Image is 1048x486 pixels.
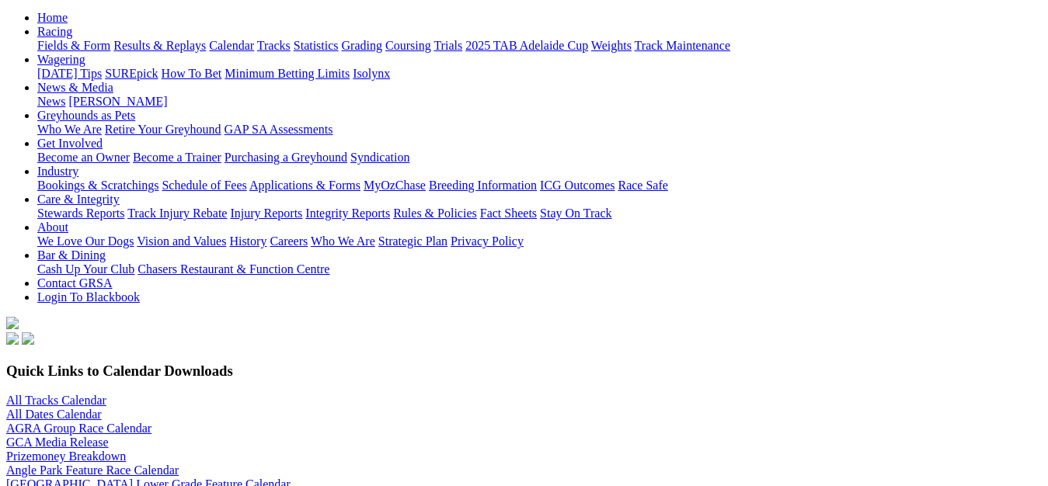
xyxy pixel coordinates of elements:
[6,436,109,449] a: GCA Media Release
[353,67,390,80] a: Isolynx
[429,179,537,192] a: Breeding Information
[37,262,134,276] a: Cash Up Your Club
[37,262,1042,276] div: Bar & Dining
[465,39,588,52] a: 2025 TAB Adelaide Cup
[37,248,106,262] a: Bar & Dining
[37,234,134,248] a: We Love Our Dogs
[37,67,1042,81] div: Wagering
[6,394,106,407] a: All Tracks Calendar
[37,276,112,290] a: Contact GRSA
[6,408,102,421] a: All Dates Calendar
[37,207,124,220] a: Stewards Reports
[133,151,221,164] a: Become a Trainer
[37,151,130,164] a: Become an Owner
[113,39,206,52] a: Results & Replays
[37,234,1042,248] div: About
[249,179,360,192] a: Applications & Forms
[270,234,308,248] a: Careers
[37,137,103,150] a: Get Involved
[68,95,167,108] a: [PERSON_NAME]
[540,179,615,192] a: ICG Outcomes
[364,179,426,192] a: MyOzChase
[6,450,126,463] a: Prizemoney Breakdown
[618,179,667,192] a: Race Safe
[37,165,78,178] a: Industry
[6,422,151,435] a: AGRA Group Race Calendar
[305,207,390,220] a: Integrity Reports
[37,179,158,192] a: Bookings & Scratchings
[294,39,339,52] a: Statistics
[137,234,226,248] a: Vision and Values
[229,234,266,248] a: History
[37,39,1042,53] div: Racing
[350,151,409,164] a: Syndication
[37,11,68,24] a: Home
[225,67,350,80] a: Minimum Betting Limits
[6,317,19,329] img: logo-grsa-white.png
[342,39,382,52] a: Grading
[37,95,65,108] a: News
[37,220,68,234] a: About
[230,207,302,220] a: Injury Reports
[37,25,72,38] a: Racing
[393,207,477,220] a: Rules & Policies
[105,123,221,136] a: Retire Your Greyhound
[257,39,291,52] a: Tracks
[209,39,254,52] a: Calendar
[6,332,19,345] img: facebook.svg
[37,53,85,66] a: Wagering
[378,234,447,248] a: Strategic Plan
[6,463,179,477] a: Angle Park Feature Race Calendar
[127,207,227,220] a: Track Injury Rebate
[37,109,135,122] a: Greyhounds as Pets
[162,67,222,80] a: How To Bet
[37,39,110,52] a: Fields & Form
[22,332,34,345] img: twitter.svg
[37,123,102,136] a: Who We Are
[591,39,632,52] a: Weights
[138,262,329,276] a: Chasers Restaurant & Function Centre
[433,39,462,52] a: Trials
[225,151,347,164] a: Purchasing a Greyhound
[37,95,1042,109] div: News & Media
[37,81,113,94] a: News & Media
[162,179,246,192] a: Schedule of Fees
[37,207,1042,220] div: Care & Integrity
[311,234,375,248] a: Who We Are
[6,363,1042,380] h3: Quick Links to Calendar Downloads
[385,39,431,52] a: Coursing
[540,207,611,220] a: Stay On Track
[480,207,537,220] a: Fact Sheets
[37,123,1042,137] div: Greyhounds as Pets
[37,193,120,206] a: Care & Integrity
[105,67,158,80] a: SUREpick
[225,123,333,136] a: GAP SA Assessments
[37,151,1042,165] div: Get Involved
[37,290,140,304] a: Login To Blackbook
[451,234,524,248] a: Privacy Policy
[635,39,730,52] a: Track Maintenance
[37,67,102,80] a: [DATE] Tips
[37,179,1042,193] div: Industry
